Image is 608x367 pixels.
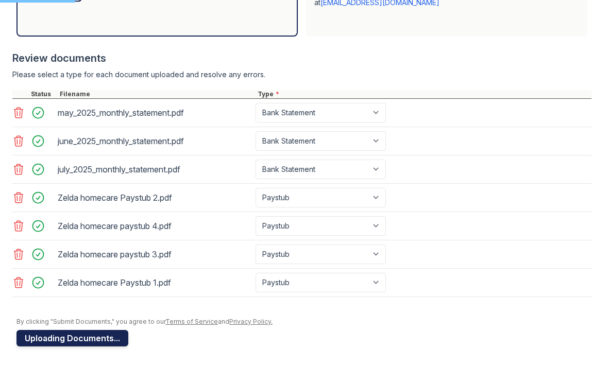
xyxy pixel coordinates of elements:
[16,330,128,346] button: Uploading Documents...
[58,161,251,178] div: july_2025_monthly_statement.pdf
[229,318,273,325] a: Privacy Policy.
[29,90,58,98] div: Status
[165,318,218,325] a: Terms of Service
[58,189,251,206] div: Zelda homecare Paystub 2.pdf
[58,274,251,291] div: Zelda homecare Paystub 1.pdf
[256,90,592,98] div: Type
[58,246,251,263] div: Zelda homecare paystub 3.pdf
[58,104,251,121] div: may_2025_monthly_statement.pdf
[58,218,251,234] div: Zelda homecare paystub 4.pdf
[58,90,256,98] div: Filename
[12,69,592,80] div: Please select a type for each document uploaded and resolve any errors.
[12,51,592,65] div: Review documents
[16,318,592,326] div: By clicking "Submit Documents," you agree to our and
[58,133,251,149] div: june_2025_monthly_statement.pdf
